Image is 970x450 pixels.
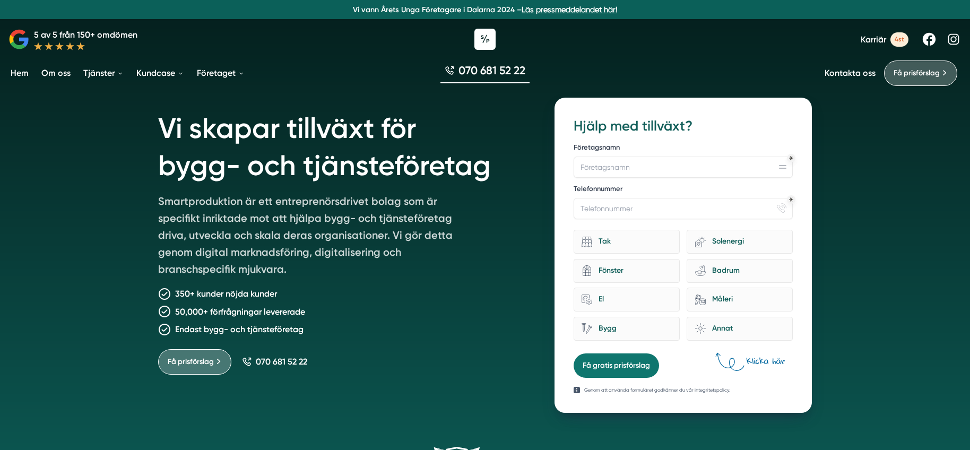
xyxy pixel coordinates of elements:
[574,184,793,196] label: Telefonnummer
[890,32,908,47] span: 4st
[884,60,957,86] a: Få prisförslag
[861,34,886,45] span: Karriär
[175,323,304,336] p: Endast bygg- och tjänsteföretag
[242,357,307,367] a: 070 681 52 22
[158,98,529,193] h1: Vi skapar tillväxt för bygg- och tjänsteföretag
[195,59,247,86] a: Företaget
[574,353,659,378] button: Få gratis prisförslag
[81,59,126,86] a: Tjänster
[4,4,966,15] p: Vi vann Årets Unga Företagare i Dalarna 2024 –
[158,349,231,375] a: Få prisförslag
[825,68,876,78] a: Kontakta oss
[175,287,277,300] p: 350+ kunder nöjda kunder
[574,157,793,178] input: Företagsnamn
[39,59,73,86] a: Om oss
[574,117,793,136] h3: Hjälp med tillväxt?
[584,386,730,394] p: Genom att använda formuläret godkänner du vår integritetspolicy.
[256,357,307,367] span: 070 681 52 22
[168,356,214,368] span: Få prisförslag
[522,5,617,14] a: Läs pressmeddelandet här!
[789,156,793,160] div: Obligatoriskt
[158,193,464,282] p: Smartproduktion är ett entreprenörsdrivet bolag som är specifikt inriktade mot att hjälpa bygg- o...
[440,63,530,83] a: 070 681 52 22
[458,63,525,78] span: 070 681 52 22
[789,197,793,202] div: Obligatoriskt
[134,59,186,86] a: Kundcase
[894,67,940,79] span: Få prisförslag
[574,143,793,154] label: Företagsnamn
[574,198,793,219] input: Telefonnummer
[8,59,31,86] a: Hem
[861,32,908,47] a: Karriär 4st
[175,305,305,318] p: 50,000+ förfrågningar levererade
[34,28,137,41] p: 5 av 5 från 150+ omdömen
